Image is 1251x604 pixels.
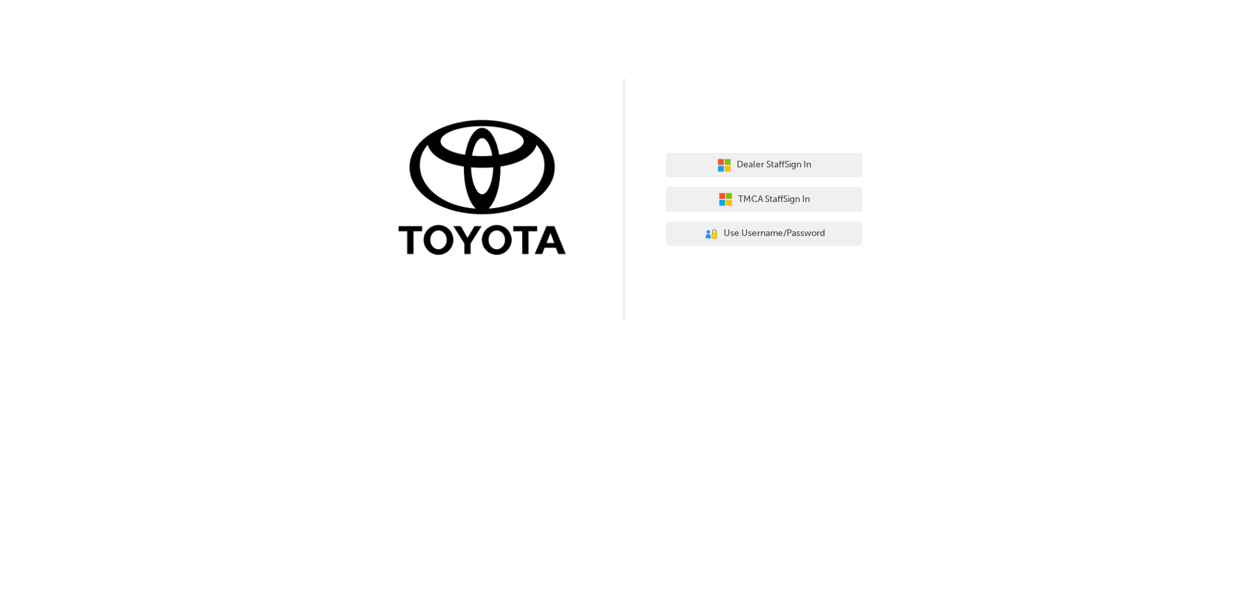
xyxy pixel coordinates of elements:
[737,158,811,173] span: Dealer Staff Sign In
[666,187,862,212] button: TMCA StaffSign In
[666,153,862,178] button: Dealer StaffSign In
[724,226,825,241] span: Use Username/Password
[389,117,585,261] img: Trak
[738,192,810,207] span: TMCA Staff Sign In
[666,222,862,246] button: Use Username/Password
